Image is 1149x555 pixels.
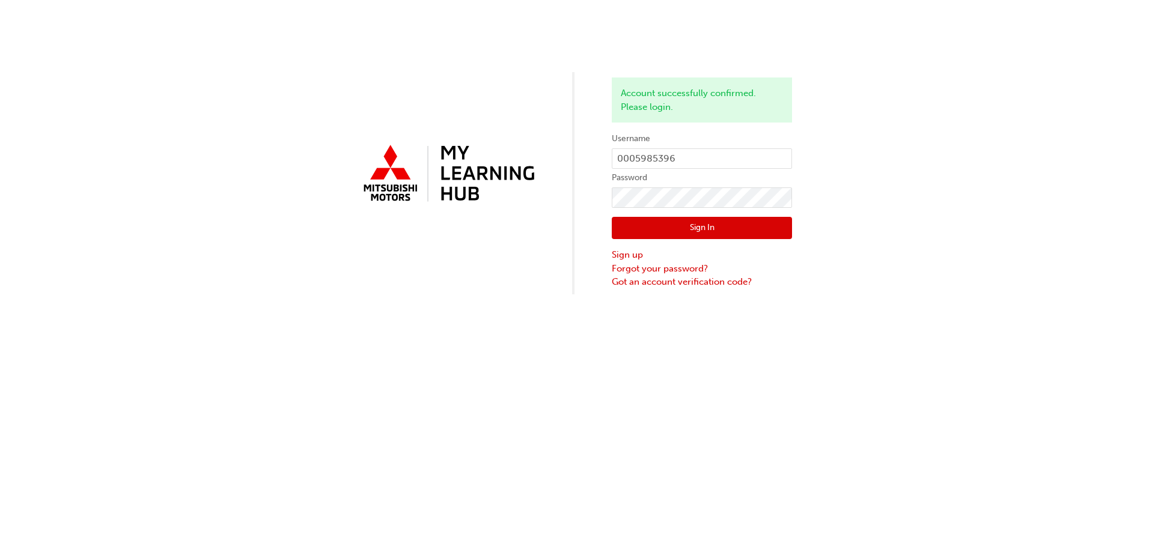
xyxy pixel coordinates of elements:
[612,171,792,185] label: Password
[612,262,792,276] a: Forgot your password?
[612,148,792,169] input: Username
[612,275,792,289] a: Got an account verification code?
[357,140,537,208] img: mmal
[612,217,792,240] button: Sign In
[612,248,792,262] a: Sign up
[612,132,792,146] label: Username
[612,77,792,123] div: Account successfully confirmed. Please login.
